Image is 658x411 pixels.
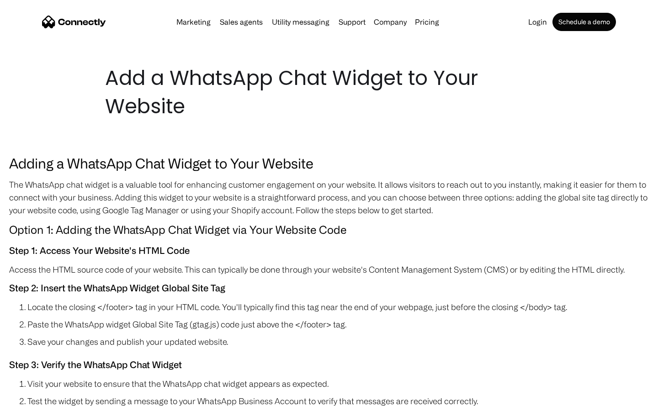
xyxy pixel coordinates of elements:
[335,18,369,26] a: Support
[268,18,333,26] a: Utility messaging
[42,15,106,29] a: home
[9,243,649,258] h5: Step 1: Access Your Website's HTML Code
[27,300,649,313] li: Locate the closing </footer> tag in your HTML code. You'll typically find this tag near the end o...
[552,13,616,31] a: Schedule a demo
[216,18,266,26] a: Sales agents
[9,178,649,216] p: The WhatsApp chat widget is a valuable tool for enhancing customer engagement on your website. It...
[9,221,649,238] h4: Option 1: Adding the WhatsApp Chat Widget via Your Website Code
[9,153,649,174] h3: Adding a WhatsApp Chat Widget to Your Website
[173,18,214,26] a: Marketing
[9,263,649,276] p: Access the HTML source code of your website. This can typically be done through your website's Co...
[374,16,407,28] div: Company
[371,16,409,28] div: Company
[105,64,553,121] h1: Add a WhatsApp Chat Widget to Your Website
[27,318,649,331] li: Paste the WhatsApp widget Global Site Tag (gtag.js) code just above the </footer> tag.
[525,18,551,26] a: Login
[9,357,649,373] h5: Step 3: Verify the WhatsApp Chat Widget
[27,377,649,390] li: Visit your website to ensure that the WhatsApp chat widget appears as expected.
[411,18,443,26] a: Pricing
[18,395,55,408] ul: Language list
[9,395,55,408] aside: Language selected: English
[27,395,649,407] li: Test the widget by sending a message to your WhatsApp Business Account to verify that messages ar...
[27,335,649,348] li: Save your changes and publish your updated website.
[9,280,649,296] h5: Step 2: Insert the WhatsApp Widget Global Site Tag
